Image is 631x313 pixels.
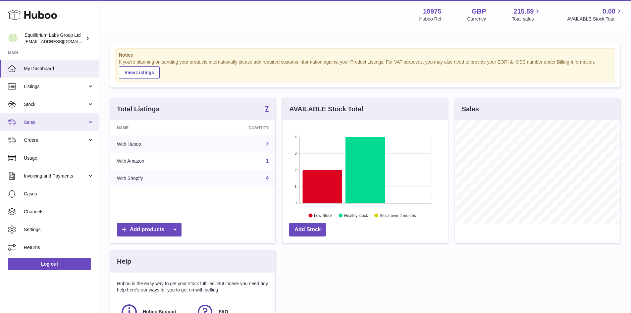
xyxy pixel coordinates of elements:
[472,7,486,16] strong: GBP
[289,223,326,236] a: Add Stock
[25,32,84,45] div: Equilibrium Labs Group Ltd
[380,213,416,218] text: Stock over 2 months
[24,66,94,72] span: My Dashboard
[24,155,94,161] span: Usage
[265,105,269,112] strong: 7
[117,223,182,236] a: Add products
[8,258,91,270] a: Log out
[25,39,97,44] span: [EMAIL_ADDRESS][DOMAIN_NAME]
[419,16,442,22] div: Huboo Ref
[119,52,611,58] strong: Notice
[265,105,269,113] a: 7
[119,59,611,79] div: If you're planning on sending your products internationally please add required customs informati...
[266,141,269,147] a: 7
[423,7,442,16] strong: 10975
[513,7,534,16] span: 215.59
[266,158,269,164] a: 1
[24,137,87,143] span: Orders
[295,201,297,205] text: 0
[110,135,201,153] td: With Huboo
[289,105,363,114] h3: AVAILABLE Stock Total
[110,170,201,187] td: With Shopify
[24,244,94,251] span: Returns
[110,153,201,170] td: With Amazon
[117,105,160,114] h3: Total Listings
[201,120,276,135] th: Quantity
[24,191,94,197] span: Cases
[467,16,486,22] div: Currency
[24,101,87,108] span: Stock
[8,33,18,43] img: huboo@equilibriumlabs.com
[117,257,131,266] h3: Help
[295,184,297,188] text: 1
[512,16,541,22] span: Total sales
[24,119,87,126] span: Sales
[295,168,297,172] text: 2
[110,120,201,135] th: Name
[603,7,615,16] span: 0.00
[314,213,333,218] text: Low Stock
[24,83,87,90] span: Listings
[295,151,297,155] text: 3
[295,135,297,139] text: 4
[266,175,269,181] a: 4
[24,209,94,215] span: Channels
[117,281,269,293] p: Huboo is the easy way to get your stock fulfilled. But incase you need any help here's our ways f...
[119,66,160,79] a: View Listings
[512,7,541,22] a: 215.59 Total sales
[567,16,623,22] span: AVAILABLE Stock Total
[462,105,479,114] h3: Sales
[24,227,94,233] span: Settings
[567,7,623,22] a: 0.00 AVAILABLE Stock Total
[344,213,368,218] text: Healthy stock
[24,173,87,179] span: Invoicing and Payments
